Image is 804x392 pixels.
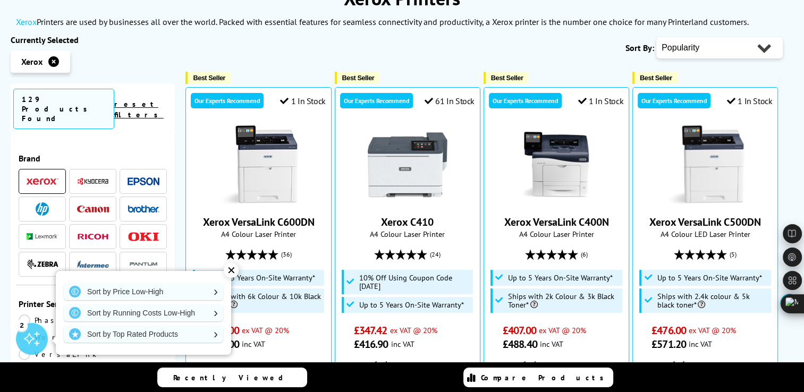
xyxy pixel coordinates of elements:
[689,325,736,335] span: ex VAT @ 20%
[128,232,159,241] img: OKI
[19,299,167,309] div: Printer Series
[651,323,686,337] span: £476.00
[128,258,159,271] a: Pantum
[539,325,586,335] span: ex VAT @ 20%
[689,339,712,349] span: inc VAT
[354,359,461,378] li: 1.4p per mono page
[77,260,109,268] img: Intermec
[64,283,223,300] a: Sort by Price Low-High
[632,72,678,84] button: Best Seller
[210,292,321,309] span: Ships with 6k Colour & 10k Black Toner
[640,74,672,82] span: Best Seller
[730,244,737,265] span: (5)
[128,205,159,212] img: Brother
[64,304,223,321] a: Sort by Running Costs Low-High
[359,301,464,309] span: Up to 5 Years On-Site Warranty*
[340,93,413,108] div: Our Experts Recommend
[242,339,265,349] span: inc VAT
[665,125,745,204] img: Xerox VersaLink C500DN
[508,292,619,309] span: Ships with 2k Colour & 3k Black Toner*
[504,215,608,229] a: Xerox VersaLink C400N
[36,202,49,216] img: HP
[114,99,164,120] a: reset filters
[651,359,759,378] li: 1.1p per mono page
[191,229,325,239] span: A4 Colour Laser Printer
[242,325,289,335] span: ex VAT @ 20%
[219,125,299,204] img: Xerox VersaLink C600DN
[491,74,523,82] span: Best Seller
[27,230,58,243] a: Lexmark
[638,93,710,108] div: Our Experts Recommend
[27,175,58,188] a: Xerox
[503,337,537,351] span: £488.40
[77,202,109,216] a: Canon
[193,74,225,82] span: Best Seller
[727,96,773,106] div: 1 In Stock
[463,368,613,387] a: Compare Products
[665,196,745,207] a: Xerox VersaLink C500DN
[191,93,264,108] div: Our Experts Recommend
[128,258,159,270] img: Pantum
[342,74,375,82] span: Best Seller
[77,175,109,188] a: Kyocera
[657,274,761,282] span: Up to 5 Years On-Site Warranty*
[581,244,588,265] span: (6)
[128,177,159,185] img: Epson
[425,96,475,106] div: 61 In Stock
[489,93,562,108] div: Our Experts Recommend
[224,263,239,278] div: ✕
[19,314,93,326] a: Phaser
[578,96,624,106] div: 1 In Stock
[157,368,307,387] a: Recently Viewed
[27,178,58,185] img: Xerox
[508,274,613,282] span: Up to 5 Years On-Site Warranty*
[19,153,167,164] div: Brand
[64,326,223,343] a: Sort by Top Rated Products
[430,244,441,265] span: (24)
[481,373,610,382] span: Compare Products
[27,202,58,216] a: HP
[13,89,114,129] span: 129 Products Found
[77,206,109,212] img: Canon
[638,229,772,239] span: A4 Colour LED Laser Printer
[210,274,315,282] span: Up to 5 Years On-Site Warranty*
[540,339,563,349] span: inc VAT
[173,373,294,382] span: Recently Viewed
[16,16,37,27] a: Xerox
[381,215,434,229] a: Xerox C410
[219,196,299,207] a: Xerox VersaLink C600DN
[128,175,159,188] a: Epson
[359,274,470,291] span: 10% Off Using Coupon Code [DATE]
[16,16,749,27] p: Printers are used by businesses all over the world. Packed with essential features for seamless c...
[16,319,28,331] div: 2
[27,259,58,269] img: Zebra
[77,234,109,240] img: Ricoh
[517,125,596,204] img: Xerox VersaLink C400N
[489,229,623,239] span: A4 Colour Laser Printer
[484,72,529,84] button: Best Seller
[280,96,326,106] div: 1 In Stock
[368,196,447,207] a: Xerox C410
[27,233,58,240] img: Lexmark
[354,337,388,351] span: £416.90
[191,356,325,386] div: modal_delivery
[625,42,654,53] span: Sort By:
[390,325,437,335] span: ex VAT @ 20%
[128,230,159,243] a: OKI
[391,339,414,349] span: inc VAT
[657,292,768,309] span: Ships with 2.4k colour & 5k black toner*
[354,323,387,337] span: £347.42
[503,359,610,378] li: 1.4p per mono page
[651,337,686,351] span: £571.20
[11,35,175,45] div: Currently Selected
[649,215,761,229] a: Xerox VersaLink C500DN
[77,230,109,243] a: Ricoh
[368,125,447,204] img: Xerox C410
[335,72,380,84] button: Best Seller
[281,244,292,265] span: (36)
[203,215,315,229] a: Xerox VersaLink C600DN
[128,202,159,216] a: Brother
[27,258,58,271] a: Zebra
[77,177,109,185] img: Kyocera
[341,229,475,239] span: A4 Colour Laser Printer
